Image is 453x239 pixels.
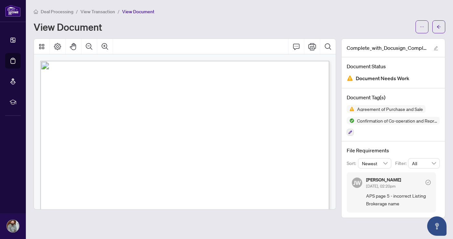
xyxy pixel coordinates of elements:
span: check-circle [426,180,431,185]
span: home [34,9,38,14]
p: Filter: [395,160,408,167]
span: arrow-left [437,25,441,29]
span: View Transaction [80,9,115,15]
li: / [76,8,78,15]
span: Agreement of Purchase and Sale [354,107,426,111]
span: All [412,158,436,168]
span: APS page 5 - incorrect Listing Brokerage name [366,192,431,207]
h4: Document Tag(s) [347,93,440,101]
h5: [PERSON_NAME] [366,178,401,182]
h1: View Document [34,22,102,32]
span: edit [434,46,438,50]
img: Status Icon [347,105,354,113]
img: Status Icon [347,117,354,125]
span: JW [353,178,361,187]
span: Complete_with_Docusign_Complete_with_Docusig 2.pdf [347,44,427,52]
img: Document Status [347,75,353,81]
h4: File Requirements [347,147,440,154]
li: / [118,8,120,15]
span: View Document [122,9,154,15]
button: Open asap [427,216,447,236]
span: [DATE], 02:20pm [366,184,395,189]
img: Profile Icon [7,220,19,232]
span: Newest [362,158,388,168]
img: logo [5,5,21,17]
span: ellipsis [420,25,424,29]
p: Sort: [347,160,358,167]
span: Deal Processing [41,9,73,15]
h4: Document Status [347,62,440,70]
span: Document Needs Work [356,74,409,83]
span: Confirmation of Co-operation and Representation—Buyer/Seller [354,118,440,123]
